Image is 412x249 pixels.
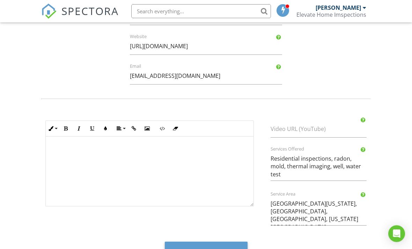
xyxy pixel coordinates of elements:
div: Open Intercom Messenger [388,225,405,242]
div: [PERSON_NAME] [316,4,361,11]
textarea: Residential inspections, radon, mold, thermal imaging, well, water test [271,150,367,181]
button: Clear Formatting [169,122,182,135]
label: Video URL (YouTube) [271,125,375,133]
textarea: [GEOGRAPHIC_DATA][US_STATE], [GEOGRAPHIC_DATA], [GEOGRAPHIC_DATA], [US_STATE][GEOGRAPHIC_DATA] [271,195,367,226]
button: Insert Link (⌘K) [127,122,140,135]
button: Underline (⌘U) [86,122,99,135]
input: Search everything... [131,4,271,18]
label: Service Area [271,191,375,197]
button: Code View [155,122,169,135]
button: Colors [99,122,112,135]
a: SPECTORA [41,9,119,24]
label: Services Offered [271,146,375,152]
button: Insert Image (⌘P) [140,122,154,135]
div: Elevate Home Imspections [296,11,366,18]
span: SPECTORA [61,3,119,18]
button: Bold (⌘B) [59,122,72,135]
button: Align [114,122,127,135]
img: The Best Home Inspection Software - Spectora [41,3,57,19]
button: Italic (⌘I) [72,122,86,135]
input: https://www.spectora.com [130,38,282,55]
button: Inline Style [46,122,59,135]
